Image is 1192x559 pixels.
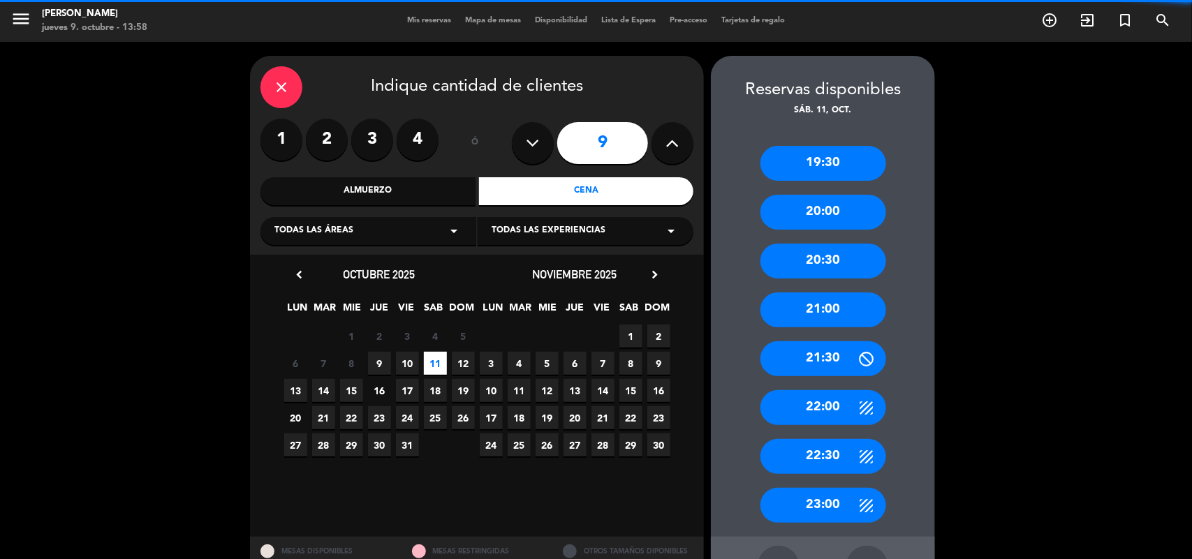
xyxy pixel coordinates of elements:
[760,244,886,278] div: 20:30
[645,299,668,322] span: DOM
[340,325,363,348] span: 1
[480,406,503,429] span: 17
[647,433,670,456] span: 30
[480,433,503,456] span: 24
[273,79,290,96] i: close
[536,352,559,375] span: 5
[274,224,353,238] span: Todas las áreas
[564,299,587,322] span: JUE
[452,352,475,375] span: 12
[536,433,559,456] span: 26
[647,352,670,375] span: 9
[452,379,475,402] span: 19
[647,267,662,282] i: chevron_right
[450,299,473,322] span: DOM
[368,299,391,322] span: JUE
[492,224,605,238] span: Todas las experiencias
[508,379,531,402] span: 11
[458,17,528,24] span: Mapa de mesas
[424,379,447,402] span: 18
[396,406,419,429] span: 24
[618,299,641,322] span: SAB
[647,406,670,429] span: 23
[760,488,886,523] div: 23:00
[422,299,446,322] span: SAB
[452,406,475,429] span: 26
[340,352,363,375] span: 8
[591,299,614,322] span: VIE
[452,325,475,348] span: 5
[312,352,335,375] span: 7
[424,325,447,348] span: 4
[368,352,391,375] span: 9
[533,267,617,281] span: noviembre 2025
[479,177,694,205] div: Cena
[344,267,415,281] span: octubre 2025
[368,433,391,456] span: 30
[760,146,886,181] div: 19:30
[284,352,307,375] span: 6
[1154,12,1171,29] i: search
[340,379,363,402] span: 15
[395,299,418,322] span: VIE
[536,379,559,402] span: 12
[260,177,476,205] div: Almuerzo
[396,352,419,375] span: 10
[591,433,615,456] span: 28
[260,66,693,108] div: Indique cantidad de clientes
[286,299,309,322] span: LUN
[619,433,642,456] span: 29
[480,379,503,402] span: 10
[647,379,670,402] span: 16
[312,406,335,429] span: 21
[760,341,886,376] div: 21:30
[314,299,337,322] span: MAR
[452,119,498,167] div: ó
[396,325,419,348] span: 3
[564,379,587,402] span: 13
[10,8,31,29] i: menu
[647,325,670,348] span: 2
[396,433,419,456] span: 31
[711,77,935,104] div: Reservas disponibles
[508,406,531,429] span: 18
[42,21,147,35] div: jueves 9. octubre - 13:58
[619,379,642,402] span: 15
[564,433,587,456] span: 27
[10,8,31,34] button: menu
[760,195,886,230] div: 20:00
[368,325,391,348] span: 2
[594,17,663,24] span: Lista de Espera
[760,292,886,327] div: 21:00
[340,406,363,429] span: 22
[1079,12,1096,29] i: exit_to_app
[396,379,419,402] span: 17
[424,406,447,429] span: 25
[509,299,532,322] span: MAR
[619,325,642,348] span: 1
[400,17,458,24] span: Mis reservas
[528,17,594,24] span: Disponibilidad
[663,223,679,239] i: arrow_drop_down
[564,406,587,429] span: 20
[508,352,531,375] span: 4
[536,299,559,322] span: MIE
[446,223,462,239] i: arrow_drop_down
[508,433,531,456] span: 25
[42,7,147,21] div: [PERSON_NAME]
[341,299,364,322] span: MIE
[536,406,559,429] span: 19
[260,119,302,161] label: 1
[306,119,348,161] label: 2
[760,390,886,425] div: 22:00
[619,352,642,375] span: 8
[482,299,505,322] span: LUN
[284,406,307,429] span: 20
[284,379,307,402] span: 13
[760,439,886,474] div: 22:30
[591,352,615,375] span: 7
[351,119,393,161] label: 3
[424,352,447,375] span: 11
[312,433,335,456] span: 28
[368,406,391,429] span: 23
